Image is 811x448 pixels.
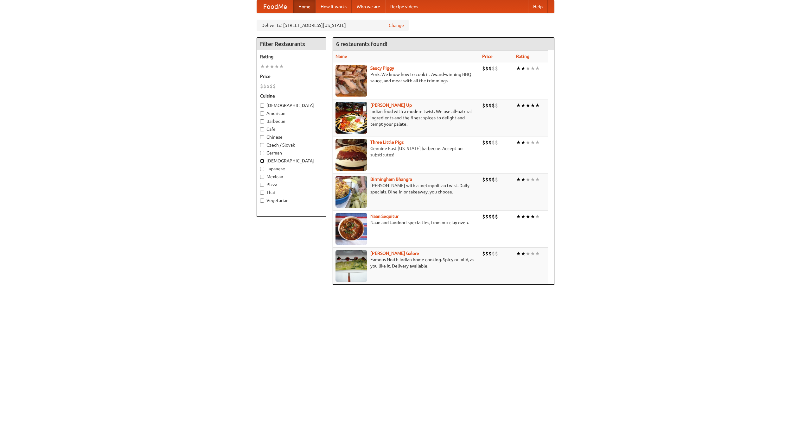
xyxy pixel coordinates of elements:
[257,20,409,31] div: Deliver to: [STREET_ADDRESS][US_STATE]
[352,0,385,13] a: Who we are
[335,182,477,195] p: [PERSON_NAME] with a metropolitan twist. Daily specials. Dine-in or takeaway, you choose.
[530,65,535,72] li: ★
[516,176,521,183] li: ★
[260,135,264,139] input: Chinese
[370,103,412,108] a: [PERSON_NAME] Up
[526,102,530,109] li: ★
[260,167,264,171] input: Japanese
[265,63,270,70] li: ★
[270,83,273,90] li: $
[266,83,270,90] li: $
[263,83,266,90] li: $
[495,176,498,183] li: $
[260,118,323,124] label: Barbecue
[526,213,530,220] li: ★
[526,65,530,72] li: ★
[521,102,526,109] li: ★
[516,250,521,257] li: ★
[260,166,323,172] label: Japanese
[260,181,323,188] label: Pizza
[485,250,489,257] li: $
[492,176,495,183] li: $
[260,158,323,164] label: [DEMOGRAPHIC_DATA]
[495,65,498,72] li: $
[260,126,323,132] label: Cafe
[260,142,323,148] label: Czech / Slovak
[535,65,540,72] li: ★
[257,0,293,13] a: FoodMe
[489,65,492,72] li: $
[482,54,493,59] a: Price
[482,139,485,146] li: $
[521,139,526,146] li: ★
[526,139,530,146] li: ★
[260,102,323,109] label: [DEMOGRAPHIC_DATA]
[370,66,394,71] a: Saucy Piggy
[370,251,419,256] a: [PERSON_NAME] Galore
[489,213,492,220] li: $
[526,176,530,183] li: ★
[530,139,535,146] li: ★
[489,102,492,109] li: $
[335,71,477,84] p: Pork. We know how to cook it. Award-winning BBQ sauce, and meat with all the trimmings.
[335,219,477,226] p: Naan and tandoori specialties, from our clay oven.
[492,65,495,72] li: $
[260,151,264,155] input: German
[260,199,264,203] input: Vegetarian
[492,139,495,146] li: $
[482,213,485,220] li: $
[535,213,540,220] li: ★
[530,250,535,257] li: ★
[274,63,279,70] li: ★
[535,176,540,183] li: ★
[530,102,535,109] li: ★
[260,110,323,117] label: American
[260,93,323,99] h5: Cuisine
[489,176,492,183] li: $
[535,139,540,146] li: ★
[260,134,323,140] label: Chinese
[482,102,485,109] li: $
[260,191,264,195] input: Thai
[521,213,526,220] li: ★
[335,54,347,59] a: Name
[516,213,521,220] li: ★
[492,250,495,257] li: $
[260,111,264,116] input: American
[485,102,489,109] li: $
[260,54,323,60] h5: Rating
[335,102,367,134] img: curryup.jpg
[535,250,540,257] li: ★
[335,213,367,245] img: naansequitur.jpg
[260,150,323,156] label: German
[495,102,498,109] li: $
[516,65,521,72] li: ★
[370,140,404,145] a: Three Little Pigs
[492,213,495,220] li: $
[335,250,367,282] img: currygalore.jpg
[335,139,367,171] img: littlepigs.jpg
[370,214,399,219] a: Naan Sequitur
[495,213,498,220] li: $
[521,65,526,72] li: ★
[485,65,489,72] li: $
[335,108,477,127] p: Indian food with a modern twist. We use all-natural ingredients and the finest spices to delight ...
[260,143,264,147] input: Czech / Slovak
[335,176,367,208] img: bhangra.jpg
[260,104,264,108] input: [DEMOGRAPHIC_DATA]
[335,65,367,97] img: saucy.jpg
[485,139,489,146] li: $
[260,63,265,70] li: ★
[260,174,323,180] label: Mexican
[260,159,264,163] input: [DEMOGRAPHIC_DATA]
[336,41,387,47] ng-pluralize: 6 restaurants found!
[528,0,548,13] a: Help
[335,256,477,269] p: Famous North Indian home cooking. Spicy or mild, as you like it. Delivery available.
[370,177,412,182] a: Birmingham Bhangra
[273,83,276,90] li: $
